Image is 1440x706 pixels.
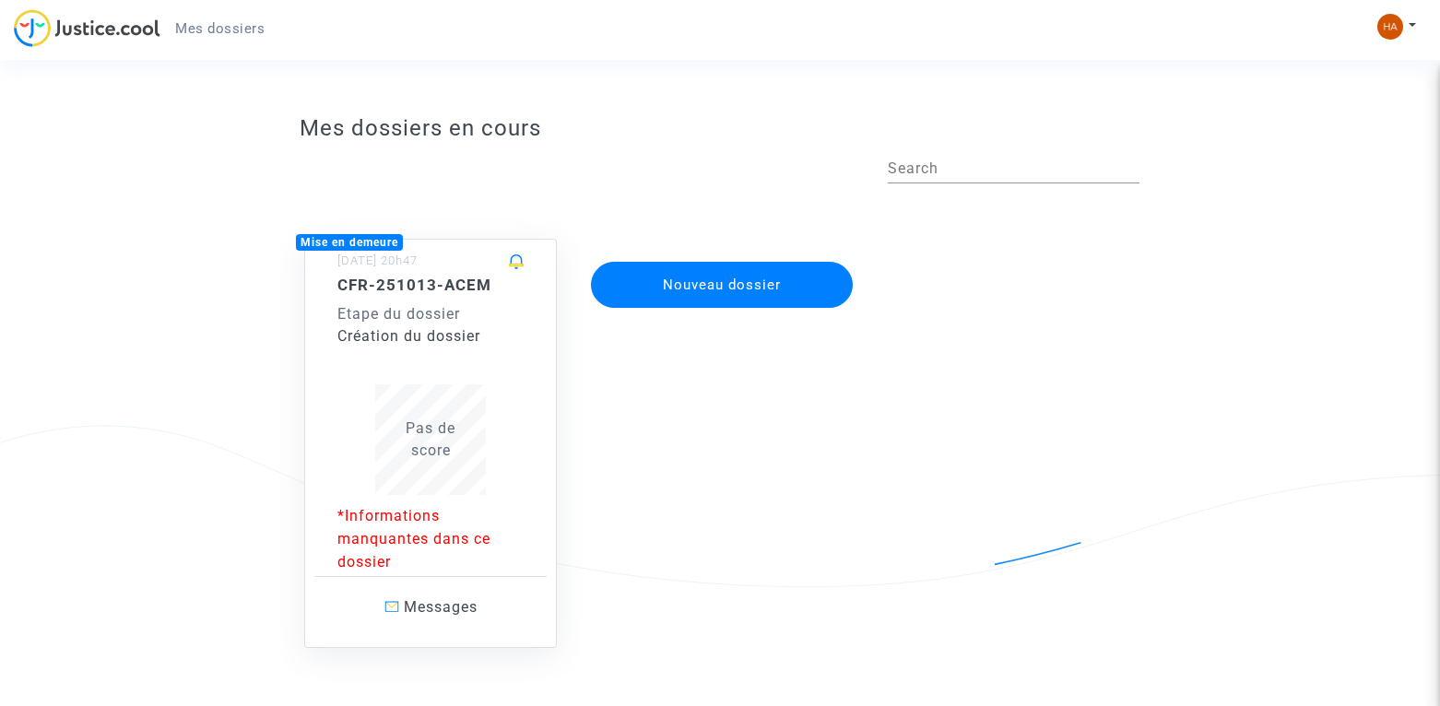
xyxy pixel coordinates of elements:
span: Mes dossiers [175,20,265,37]
span: Pas de score [406,419,455,459]
h3: Mes dossiers en cours [300,115,1139,142]
a: Nouveau dossier [589,250,855,267]
h5: CFR-251013-ACEM [337,276,524,294]
div: Mise en demeure [296,234,403,251]
img: jc-logo.svg [14,9,160,47]
span: Messages [404,598,478,616]
a: Messages [314,576,547,638]
p: *Informations manquantes dans ce dossier [337,504,524,573]
button: Nouveau dossier [591,262,853,308]
a: Mes dossiers [160,15,279,42]
div: Création du dossier [337,325,524,347]
div: Etape du dossier [337,303,524,325]
small: [DATE] 20h47 [337,253,418,267]
a: Mise en demeure[DATE] 20h47CFR-251013-ACEMEtape du dossierCréation du dossierPas descore*Informat... [286,202,575,649]
img: 5e6140d797baadf977acdad250b4c561 [1377,14,1403,40]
